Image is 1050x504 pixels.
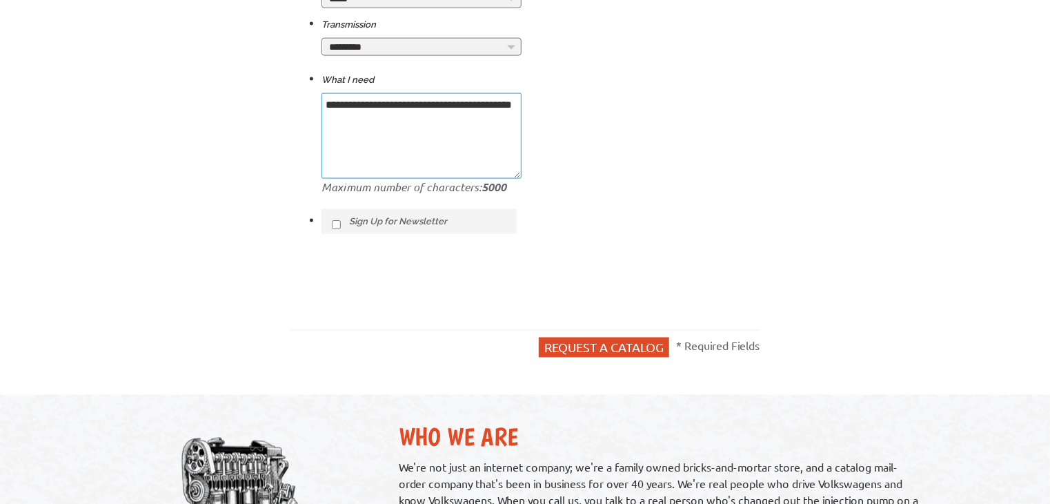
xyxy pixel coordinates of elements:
[321,17,376,33] label: Transmission
[482,180,506,194] strong: 5000
[676,338,760,354] p: * Required Fields
[321,264,531,318] iframe: reCAPTCHA
[544,340,664,355] span: Request a catalog
[399,423,925,452] h2: Who We Are
[321,179,522,195] p: Maximum number of characters:
[539,338,669,358] button: Request a catalog
[321,72,374,88] label: What I need
[321,209,517,234] label: Sign Up for Newsletter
